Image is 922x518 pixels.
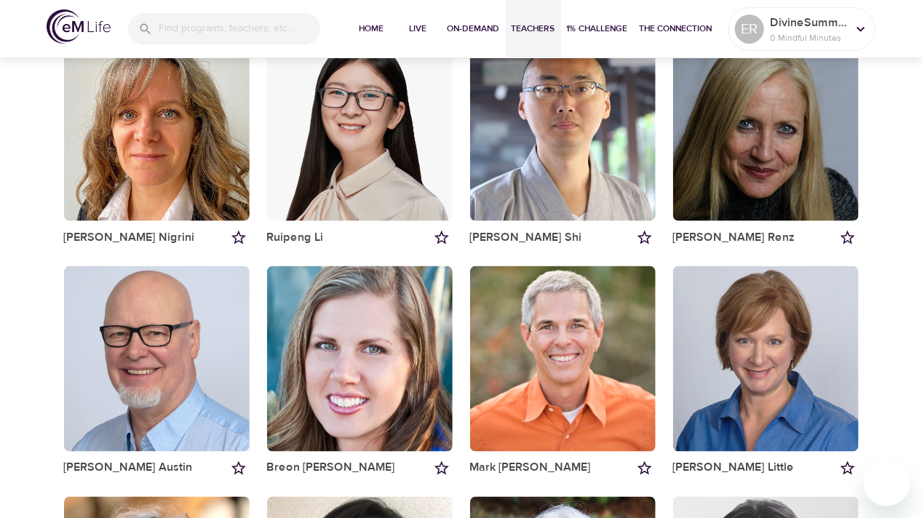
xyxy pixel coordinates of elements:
[431,227,453,249] button: Add to my favorites
[770,14,847,31] p: DivineSummer
[512,21,555,36] span: Teachers
[431,458,453,479] button: Add to my favorites
[673,461,795,476] a: [PERSON_NAME] Little
[470,461,592,476] a: Mark [PERSON_NAME]
[228,227,250,249] button: Add to my favorites
[47,9,111,44] img: logo
[354,21,389,36] span: Home
[64,230,195,245] a: [PERSON_NAME] Nigrini
[159,13,320,44] input: Find programs, teachers, etc...
[267,230,324,245] a: Ruipeng Li
[770,31,847,44] p: 0 Mindful Minutes
[673,230,795,245] a: [PERSON_NAME] Renz
[401,21,436,36] span: Live
[470,230,582,245] a: [PERSON_NAME] Shi
[864,460,910,506] iframe: Button to launch messaging window
[228,458,250,479] button: Add to my favorites
[448,21,500,36] span: On-Demand
[837,227,859,249] button: Add to my favorites
[567,21,628,36] span: 1% Challenge
[640,21,712,36] span: The Connection
[634,458,656,479] button: Add to my favorites
[837,458,859,479] button: Add to my favorites
[634,227,656,249] button: Add to my favorites
[267,461,396,476] a: Breon [PERSON_NAME]
[64,461,193,476] a: [PERSON_NAME] Austin
[735,15,764,44] div: ER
